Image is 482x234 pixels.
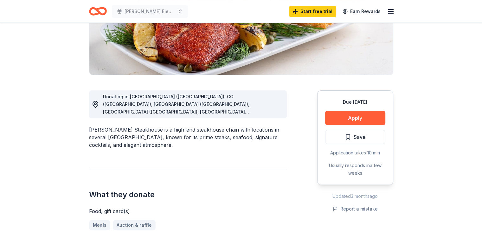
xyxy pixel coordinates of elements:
[339,6,384,17] a: Earn Rewards
[325,111,385,125] button: Apply
[89,126,287,149] div: [PERSON_NAME] Steakhouse is a high-end steakhouse chain with locations in several [GEOGRAPHIC_DAT...
[103,94,278,145] span: Donating in [GEOGRAPHIC_DATA] ([GEOGRAPHIC_DATA]); CO ([GEOGRAPHIC_DATA]); [GEOGRAPHIC_DATA] ([GE...
[317,192,393,200] div: Updated 3 months ago
[89,207,287,215] div: Food, gift card(s)
[325,162,385,177] div: Usually responds in a few weeks
[354,133,366,141] span: Save
[325,149,385,157] div: Application takes 10 min
[112,5,188,18] button: [PERSON_NAME] Elementary Silent Auction
[113,220,156,230] a: Auction & raffle
[89,4,107,19] a: Home
[125,8,175,15] span: [PERSON_NAME] Elementary Silent Auction
[89,220,110,230] a: Meals
[89,190,287,200] h2: What they donate
[333,205,378,213] button: Report a mistake
[325,130,385,144] button: Save
[325,98,385,106] div: Due [DATE]
[289,6,336,17] a: Start free trial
